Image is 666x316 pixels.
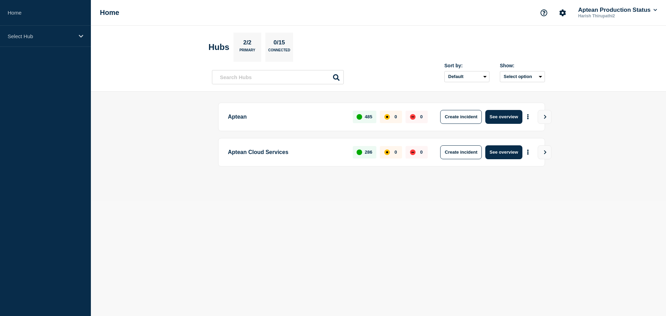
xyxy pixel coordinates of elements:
[410,114,416,120] div: down
[577,14,649,18] p: Harish Thirupathi2
[228,110,345,124] p: Aptean
[384,114,390,120] div: affected
[271,39,288,48] p: 0/15
[555,6,570,20] button: Account settings
[410,150,416,155] div: down
[538,110,552,124] button: View
[444,63,489,68] div: Sort by:
[485,145,522,159] button: See overview
[8,33,74,39] p: Select Hub
[394,114,397,119] p: 0
[523,110,532,123] button: More actions
[212,70,344,84] input: Search Hubs
[420,114,422,119] p: 0
[268,48,290,55] p: Connected
[440,110,482,124] button: Create incident
[357,114,362,120] div: up
[384,150,390,155] div: affected
[420,150,422,155] p: 0
[537,6,551,20] button: Support
[394,150,397,155] p: 0
[444,71,489,82] select: Sort by
[365,150,373,155] p: 286
[500,63,545,68] div: Show:
[485,110,522,124] button: See overview
[523,146,532,159] button: More actions
[365,114,373,119] p: 485
[357,150,362,155] div: up
[208,42,229,52] h2: Hubs
[239,48,255,55] p: Primary
[241,39,254,48] p: 2/2
[228,145,345,159] p: Aptean Cloud Services
[577,7,658,14] button: Aptean Production Status
[500,71,545,82] button: Select option
[538,145,552,159] button: View
[100,9,119,17] h1: Home
[440,145,482,159] button: Create incident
